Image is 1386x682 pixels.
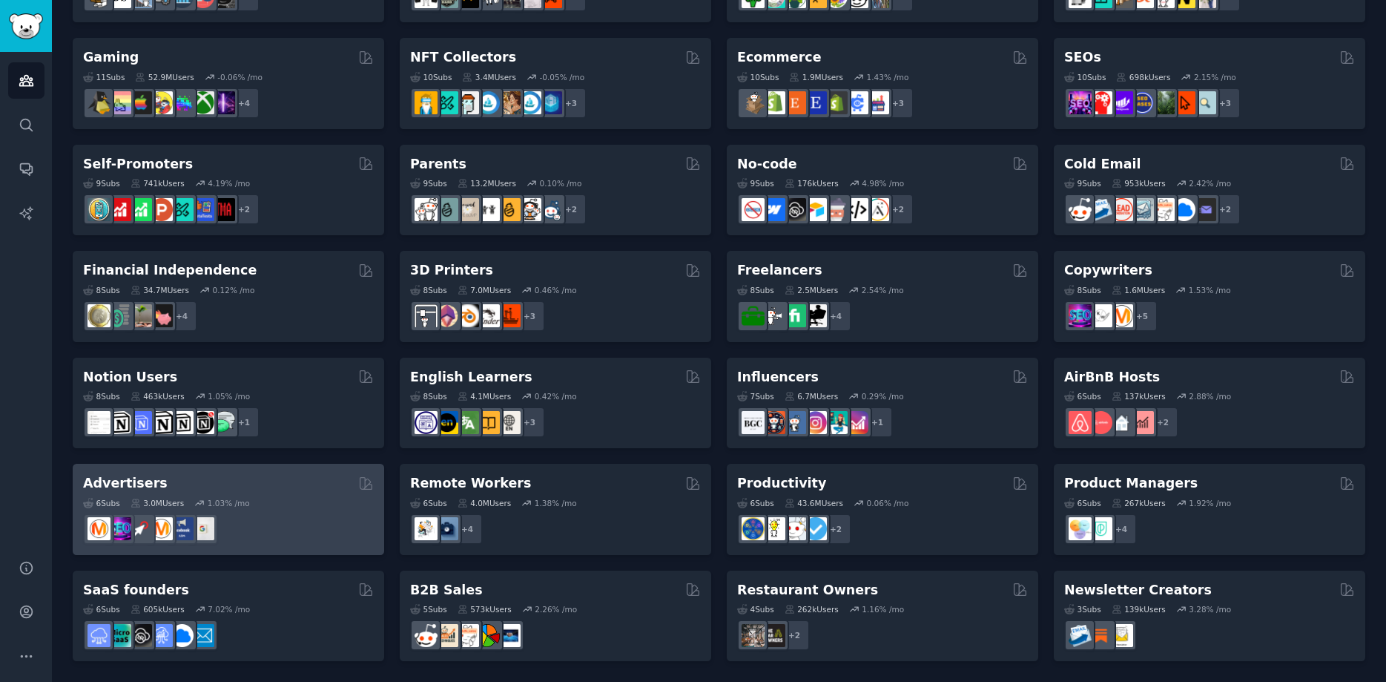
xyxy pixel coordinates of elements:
div: 4.0M Users [458,498,512,508]
img: Adalo [866,198,889,221]
div: 8 Sub s [83,391,120,401]
h2: SEOs [1064,48,1101,67]
div: 6 Sub s [1064,391,1101,401]
img: B2BSaaS [171,624,194,647]
div: 5 Sub s [410,604,447,614]
img: TechSEO [1089,91,1112,114]
img: AirBnBInvesting [1131,411,1154,434]
div: 8 Sub s [410,391,447,401]
div: 9 Sub s [737,178,774,188]
img: ProductManagement [1069,517,1092,540]
div: 43.6M Users [785,498,843,508]
div: 2.54 % /mo [862,285,904,295]
img: FreeNotionTemplates [129,411,152,434]
img: socialmedia [762,411,785,434]
h2: Influencers [737,368,819,387]
img: airbnb_hosts [1069,411,1092,434]
img: Airtable [804,198,827,221]
img: Emailmarketing [1069,624,1092,647]
div: + 4 [228,88,260,119]
div: 6 Sub s [737,498,774,508]
img: blender [456,304,479,327]
img: CryptoArt [498,91,521,114]
div: + 2 [555,194,587,225]
img: DigitalItems [539,91,562,114]
div: 11 Sub s [83,72,125,82]
img: Freelancers [804,304,827,327]
h2: Parents [410,155,466,174]
div: 0.12 % /mo [213,285,255,295]
div: 4.1M Users [458,391,512,401]
div: 0.06 % /mo [867,498,909,508]
img: alphaandbetausers [171,198,194,221]
img: webflow [762,198,785,221]
img: ProductMgmt [1089,517,1112,540]
div: 262k Users [785,604,839,614]
img: betatests [191,198,214,221]
img: NFTmarket [456,91,479,114]
img: NewParents [498,198,521,221]
img: Learn_English [498,411,521,434]
img: AskNotion [171,411,194,434]
img: nocode [742,198,765,221]
img: salestechniques [435,624,458,647]
h2: Newsletter Creators [1064,581,1212,600]
h2: Ecommerce [737,48,822,67]
img: Substack [1089,624,1112,647]
img: googleads [191,517,214,540]
img: Newsletters [1110,624,1133,647]
div: 1.16 % /mo [862,604,904,614]
div: 0.42 % /mo [535,391,577,401]
img: sales [1069,198,1092,221]
img: language_exchange [456,411,479,434]
img: NotionGeeks [150,411,173,434]
img: beyondthebump [456,198,479,221]
img: advertising [150,517,173,540]
img: GoogleSearchConsole [1172,91,1195,114]
img: InstagramMarketing [804,411,827,434]
img: productivity [783,517,806,540]
img: coldemail [1131,198,1154,221]
h2: Restaurant Owners [737,581,878,600]
div: 698k Users [1116,72,1170,82]
div: 953k Users [1112,178,1166,188]
div: 176k Users [785,178,839,188]
div: 1.43 % /mo [867,72,909,82]
div: + 4 [166,301,197,332]
div: 6 Sub s [410,498,447,508]
div: + 1 [862,407,893,438]
img: languagelearning [415,411,438,434]
img: Etsy [783,91,806,114]
img: gamers [171,91,194,114]
div: 52.9M Users [135,72,194,82]
div: + 3 [555,88,587,119]
img: youtubepromotion [108,198,131,221]
img: RemoteJobs [415,517,438,540]
img: fatFIRE [150,304,173,327]
img: XboxGamers [191,91,214,114]
img: FacebookAds [171,517,194,540]
div: 3.4M Users [462,72,516,82]
div: + 2 [779,620,810,651]
img: b2b_sales [1152,198,1175,221]
img: BestNotionTemplates [191,411,214,434]
div: 1.9M Users [789,72,843,82]
img: Fiverr [783,304,806,327]
img: NoCodeSaaS [783,198,806,221]
h2: Gaming [83,48,139,67]
div: 573k Users [458,604,512,614]
h2: Financial Independence [83,261,257,280]
div: 8 Sub s [83,285,120,295]
h2: No-code [737,155,797,174]
img: FixMyPrint [498,304,521,327]
div: 1.38 % /mo [535,498,577,508]
div: 0.29 % /mo [862,391,904,401]
div: 6.7M Users [785,391,839,401]
div: 1.92 % /mo [1189,498,1231,508]
img: EnglishLearning [435,411,458,434]
div: 0.46 % /mo [535,285,577,295]
h2: Freelancers [737,261,822,280]
img: reviewmyshopify [825,91,848,114]
img: daddit [415,198,438,221]
h2: Product Managers [1064,474,1198,493]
